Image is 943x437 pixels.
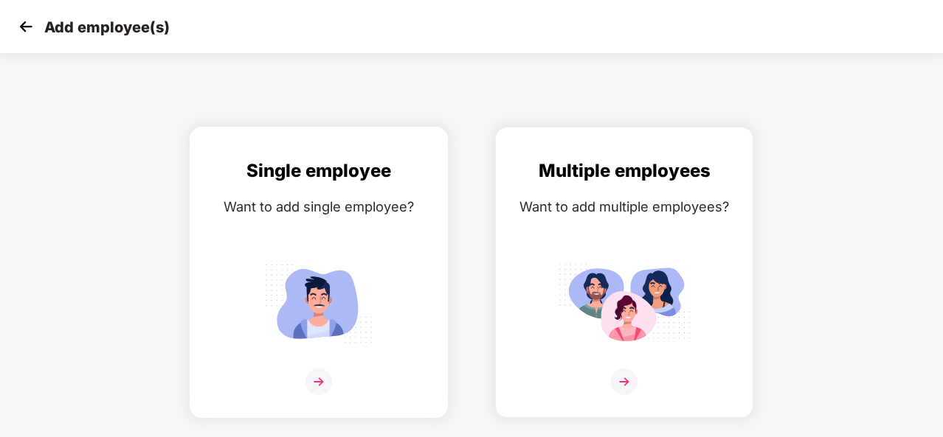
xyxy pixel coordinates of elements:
[511,196,738,217] div: Want to add multiple employees?
[611,368,638,395] img: svg+xml;base64,PHN2ZyB4bWxucz0iaHR0cDovL3d3dy53My5vcmcvMjAwMC9zdmciIHdpZHRoPSIzNiIgaGVpZ2h0PSIzNi...
[252,257,385,349] img: svg+xml;base64,PHN2ZyB4bWxucz0iaHR0cDovL3d3dy53My5vcmcvMjAwMC9zdmciIGlkPSJTaW5nbGVfZW1wbG95ZWUiIH...
[511,157,738,185] div: Multiple employees
[558,257,691,349] img: svg+xml;base64,PHN2ZyB4bWxucz0iaHR0cDovL3d3dy53My5vcmcvMjAwMC9zdmciIGlkPSJNdWx0aXBsZV9lbXBsb3llZS...
[44,18,170,36] p: Add employee(s)
[15,15,37,38] img: svg+xml;base64,PHN2ZyB4bWxucz0iaHR0cDovL3d3dy53My5vcmcvMjAwMC9zdmciIHdpZHRoPSIzMCIgaGVpZ2h0PSIzMC...
[205,196,432,217] div: Want to add single employee?
[205,157,432,185] div: Single employee
[305,368,332,395] img: svg+xml;base64,PHN2ZyB4bWxucz0iaHR0cDovL3d3dy53My5vcmcvMjAwMC9zdmciIHdpZHRoPSIzNiIgaGVpZ2h0PSIzNi...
